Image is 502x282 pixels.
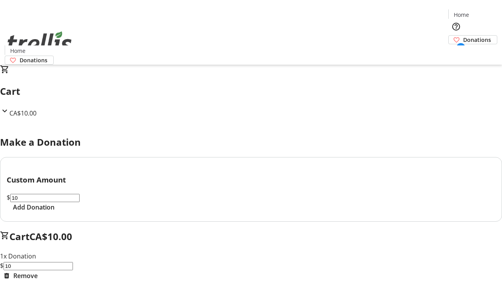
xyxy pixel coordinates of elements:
button: Help [448,19,464,34]
span: Remove [13,271,38,280]
span: $ [7,193,10,202]
h3: Custom Amount [7,174,495,185]
button: Add Donation [7,202,61,212]
input: Donation Amount [10,194,80,202]
button: Cart [448,44,464,60]
input: Donation Amount [4,262,73,270]
a: Home [5,47,30,55]
a: Donations [448,35,497,44]
span: CA$10.00 [9,109,36,117]
span: Add Donation [13,202,55,212]
span: Donations [20,56,47,64]
a: Donations [5,56,54,65]
img: Orient E2E Organization lhBmHSUuno's Logo [5,23,75,62]
span: Home [10,47,25,55]
span: Donations [463,36,491,44]
span: CA$10.00 [29,230,72,243]
span: Home [454,11,469,19]
a: Home [449,11,474,19]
